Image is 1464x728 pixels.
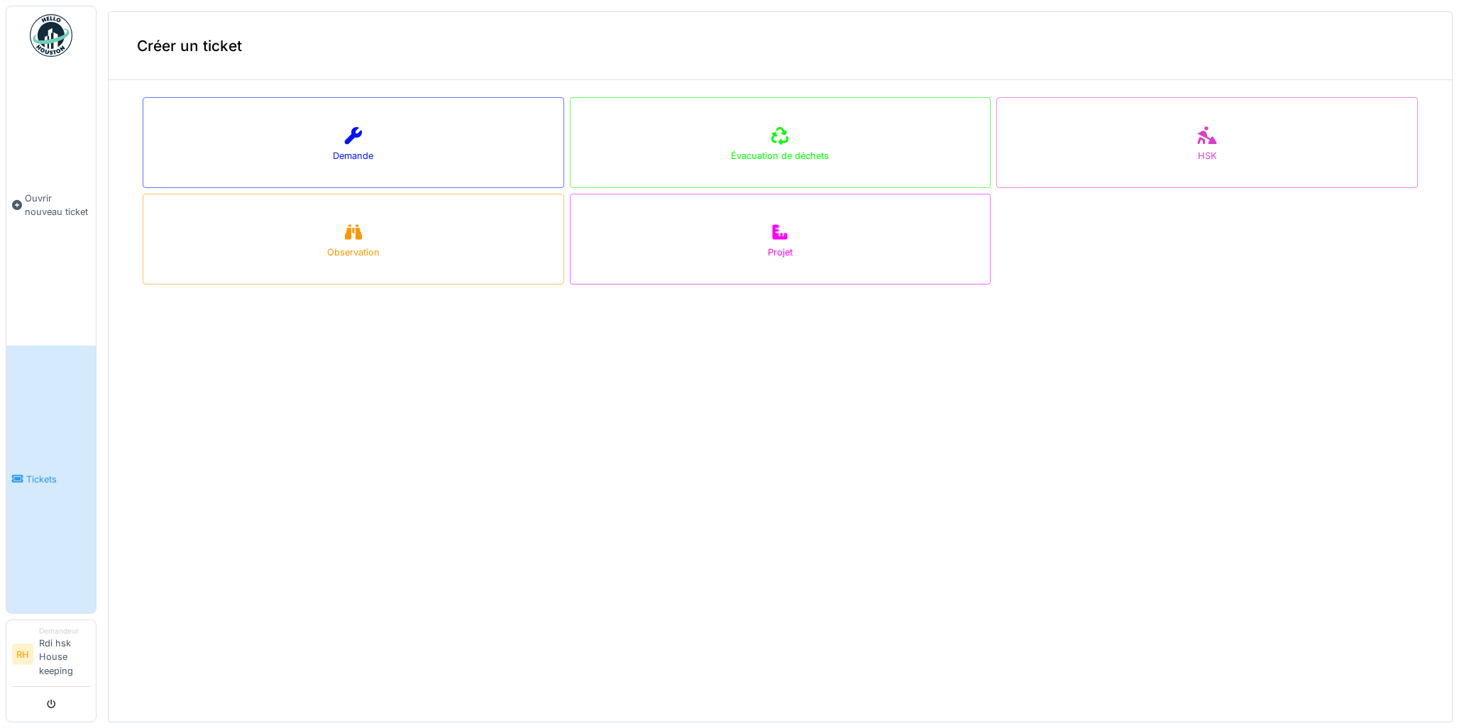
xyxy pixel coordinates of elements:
div: Demande [333,149,373,162]
div: Projet [768,246,793,259]
a: Tickets [6,346,96,613]
div: Demandeur [39,626,90,636]
a: Ouvrir nouveau ticket [6,65,96,346]
div: Observation [327,246,380,259]
div: HSK [1198,149,1217,162]
a: RH DemandeurRdi hsk House keeping [12,626,90,687]
span: Tickets [26,473,90,486]
img: Badge_color-CXgf-gQk.svg [30,14,72,57]
li: Rdi hsk House keeping [39,626,90,683]
li: RH [12,644,33,665]
div: Évacuation de déchets [731,149,829,162]
div: Créer un ticket [109,12,1452,80]
span: Ouvrir nouveau ticket [25,192,90,219]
